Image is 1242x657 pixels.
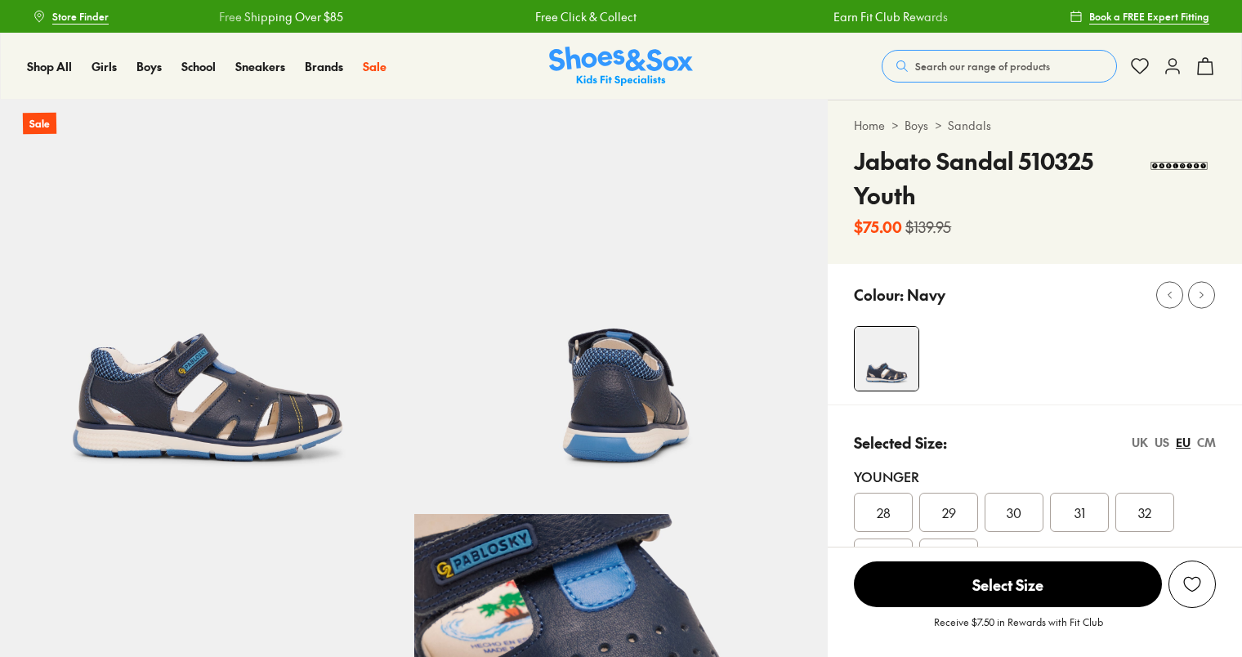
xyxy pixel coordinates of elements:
a: Sneakers [235,58,285,75]
div: US [1155,434,1169,451]
p: Colour: [854,284,904,306]
span: Store Finder [52,9,109,24]
a: Brands [305,58,343,75]
a: Girls [92,58,117,75]
a: Free Shipping Over $85 [219,8,343,25]
span: Shop All [27,58,72,74]
span: Book a FREE Expert Fitting [1089,9,1209,24]
p: Selected Size: [854,431,947,454]
img: SNS_Logo_Responsive.svg [549,47,693,87]
div: EU [1176,434,1191,451]
s: $139.95 [905,216,951,238]
span: Sale [363,58,386,74]
b: $75.00 [854,216,902,238]
h4: Jabato Sandal 510325 Youth [854,144,1141,212]
span: Girls [92,58,117,74]
p: Receive $7.50 in Rewards with Fit Club [934,615,1103,644]
a: Earn Fit Club Rewards [833,8,948,25]
div: Younger [854,467,1216,486]
a: School [181,58,216,75]
img: 5-471179_1 [414,100,829,514]
span: Sneakers [235,58,285,74]
span: 31 [1074,503,1085,522]
div: > > [854,117,1216,134]
span: 29 [942,503,956,522]
a: Book a FREE Expert Fitting [1070,2,1209,31]
span: Select Size [854,561,1162,607]
button: Add to Wishlist [1168,561,1216,608]
a: Home [854,117,885,134]
a: Free Click & Collect [535,8,637,25]
p: Sale [23,113,56,135]
span: School [181,58,216,74]
button: Select Size [854,561,1162,608]
img: Vendor logo [1142,144,1216,190]
span: 30 [1007,503,1021,522]
div: UK [1132,434,1148,451]
img: 4-471178_1 [855,327,918,391]
p: Navy [907,284,945,306]
span: Search our range of products [915,59,1050,74]
a: Shop All [27,58,72,75]
a: Store Finder [33,2,109,31]
span: 28 [877,503,891,522]
span: Brands [305,58,343,74]
a: Boys [905,117,928,134]
a: Sandals [948,117,991,134]
a: Shoes & Sox [549,47,693,87]
a: Sale [363,58,386,75]
a: Boys [136,58,162,75]
span: 32 [1138,503,1151,522]
button: Search our range of products [882,50,1117,83]
div: CM [1197,434,1216,451]
span: Boys [136,58,162,74]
